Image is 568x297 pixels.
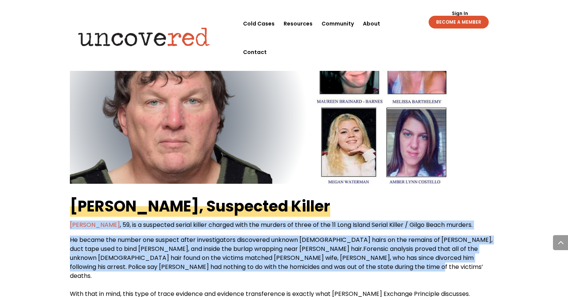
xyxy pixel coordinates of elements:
a: Contact [243,38,267,66]
span: Forensic analysis proved that all of the unknown [DEMOGRAPHIC_DATA] hair found on the victims mat... [70,244,483,280]
a: [PERSON_NAME] [70,220,120,229]
a: About [363,9,380,38]
span: He became the number one suspect after investigators discovered unknown [DEMOGRAPHIC_DATA] hairs ... [70,235,492,253]
a: Resources [284,9,313,38]
img: Uncovered logo [72,22,216,51]
a: Cold Cases [243,9,275,38]
span: , 59, is a suspected serial killer charged with the murders of three of the 11 Long Island Serial... [70,220,473,229]
a: BECOME A MEMBER [429,16,489,28]
a: Sign In [448,11,472,16]
a: Community [322,9,354,38]
a: [PERSON_NAME], Suspected Killer [70,196,330,217]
